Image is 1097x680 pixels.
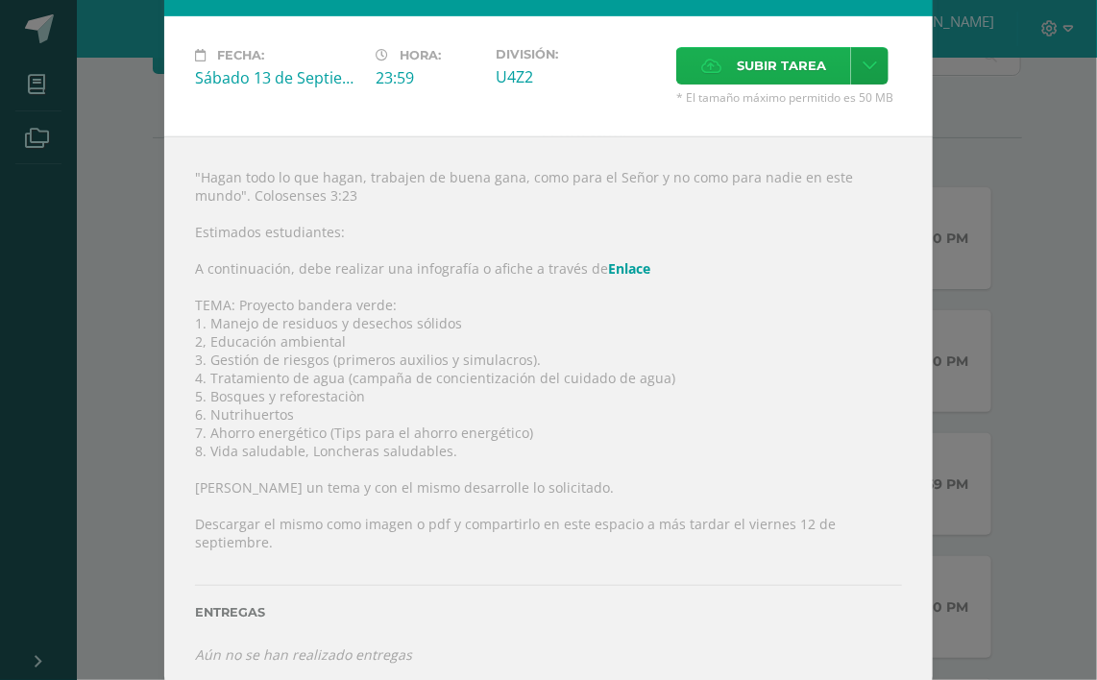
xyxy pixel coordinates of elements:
span: Fecha: [217,48,264,62]
label: Entregas [195,605,902,619]
div: Sábado 13 de Septiembre [195,67,360,88]
div: U4Z2 [496,66,661,87]
div: 23:59 [376,67,480,88]
label: División: [496,47,661,61]
span: Subir tarea [737,48,826,84]
span: Hora: [400,48,441,62]
a: Enlace [608,259,650,278]
i: Aún no se han realizado entregas [195,645,412,664]
span: * El tamaño máximo permitido es 50 MB [676,89,902,106]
